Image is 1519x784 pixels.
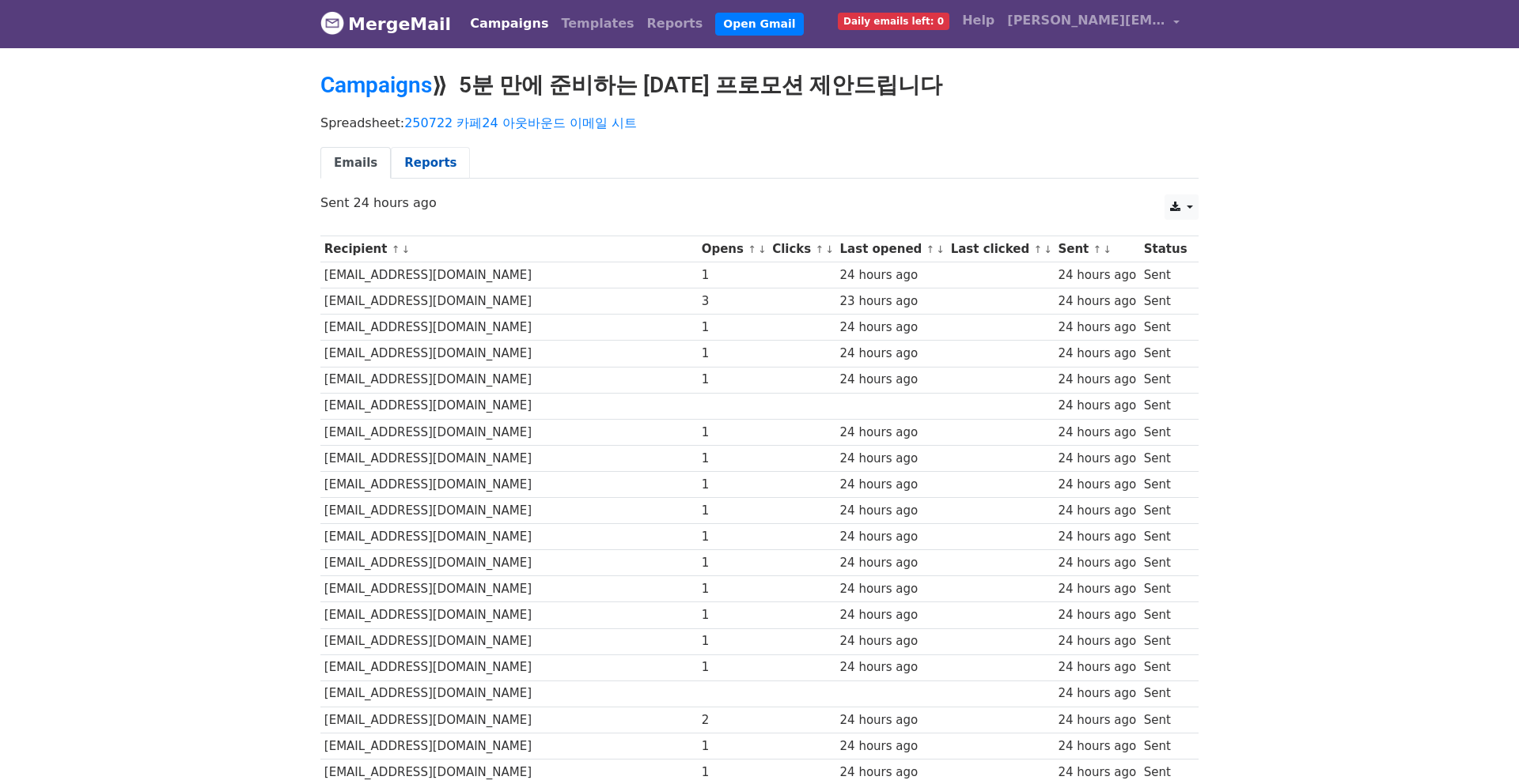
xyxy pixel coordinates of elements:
a: Help [956,5,1001,36]
a: Daily emails left: 0 [831,5,956,36]
td: Sent [1140,445,1191,471]
td: [EMAIL_ADDRESS][DOMAIN_NAME] [320,733,698,759]
iframe: Chat Widget [1440,708,1519,784]
div: 24 hours ago [840,606,943,624]
a: [PERSON_NAME][EMAIL_ADDRESS][DOMAIN_NAME] [1001,5,1186,42]
a: Campaigns [320,72,432,98]
div: 1 [702,606,765,624]
td: [EMAIL_ADDRESS][DOMAIN_NAME] [320,393,698,419]
td: Sent [1140,628,1191,654]
div: 24 hours ago [840,528,943,546]
div: 1 [702,476,765,494]
a: ↓ [1103,243,1112,255]
img: MergeMail logo [320,11,344,35]
td: [EMAIL_ADDRESS][DOMAIN_NAME] [320,707,698,733]
div: 24 hours ago [1058,397,1136,415]
div: 1 [702,318,765,337]
td: [EMAIL_ADDRESS][DOMAIN_NAME] [320,576,698,602]
div: 3 [702,292,765,311]
h2: ⟫ 5분 만에 준비하는 [DATE] 프로모션 제안드립니다 [320,72,1199,99]
div: 24 hours ago [840,345,943,363]
th: Last opened [836,236,947,262]
div: 1 [702,502,765,520]
td: Sent [1140,471,1191,497]
div: 1 [702,737,765,756]
td: [EMAIL_ADDRESS][DOMAIN_NAME] [320,550,698,576]
a: ↑ [1033,243,1042,255]
div: 24 hours ago [1058,632,1136,650]
a: ↑ [816,243,824,255]
a: ↓ [401,243,410,255]
div: 24 hours ago [1058,371,1136,389]
td: [EMAIL_ADDRESS][DOMAIN_NAME] [320,419,698,445]
a: ↓ [758,243,767,255]
div: 24 hours ago [840,476,943,494]
div: 1 [702,528,765,546]
td: [EMAIL_ADDRESS][DOMAIN_NAME] [320,602,698,628]
td: Sent [1140,419,1191,445]
td: [EMAIL_ADDRESS][DOMAIN_NAME] [320,262,698,288]
div: 24 hours ago [1058,658,1136,677]
td: [EMAIL_ADDRESS][DOMAIN_NAME] [320,654,698,680]
td: Sent [1140,550,1191,576]
div: 24 hours ago [1058,711,1136,729]
td: Sent [1140,707,1191,733]
div: 1 [702,450,765,468]
td: [EMAIL_ADDRESS][DOMAIN_NAME] [320,498,698,524]
div: 24 hours ago [1058,292,1136,311]
a: ↓ [936,243,945,255]
div: 1 [702,658,765,677]
div: 24 hours ago [1058,528,1136,546]
a: Reports [641,8,710,40]
div: 2 [702,711,765,729]
div: 24 hours ago [840,318,943,337]
div: 1 [702,345,765,363]
div: 24 hours ago [1058,476,1136,494]
span: Daily emails left: 0 [838,13,949,30]
div: 1 [702,266,765,285]
a: ↑ [926,243,935,255]
div: 24 hours ago [1058,554,1136,572]
div: 24 hours ago [840,554,943,572]
td: [EMAIL_ADDRESS][DOMAIN_NAME] [320,341,698,367]
div: 23 hours ago [840,292,943,311]
div: 1 [702,580,765,598]
div: 24 hours ago [1058,450,1136,468]
td: Sent [1140,288,1191,315]
div: 24 hours ago [840,658,943,677]
th: Recipient [320,236,698,262]
span: [PERSON_NAME][EMAIL_ADDRESS][DOMAIN_NAME] [1007,11,1165,30]
div: 24 hours ago [840,424,943,442]
a: ↑ [392,243,400,255]
td: Sent [1140,576,1191,602]
div: 24 hours ago [840,502,943,520]
td: [EMAIL_ADDRESS][DOMAIN_NAME] [320,471,698,497]
div: 24 hours ago [840,450,943,468]
p: Spreadsheet: [320,115,1199,131]
td: Sent [1140,654,1191,680]
td: Sent [1140,393,1191,419]
a: MergeMail [320,7,451,40]
th: Status [1140,236,1191,262]
div: 1 [702,632,765,650]
td: [EMAIL_ADDRESS][DOMAIN_NAME] [320,680,698,707]
p: Sent 24 hours ago [320,194,1199,211]
th: Opens [698,236,769,262]
td: Sent [1140,733,1191,759]
div: 24 hours ago [1058,737,1136,756]
a: ↓ [825,243,834,255]
div: 24 hours ago [840,737,943,756]
a: Emails [320,147,391,179]
div: 1 [702,763,765,782]
div: 24 hours ago [1058,580,1136,598]
div: 24 hours ago [840,580,943,598]
th: Clicks [768,236,835,262]
td: Sent [1140,602,1191,628]
a: 250722 카페24 아웃바운드 이메일 시트 [404,115,637,130]
div: 1 [702,424,765,442]
td: Sent [1140,498,1191,524]
td: [EMAIL_ADDRESS][DOMAIN_NAME] [320,288,698,315]
td: Sent [1140,367,1191,393]
td: [EMAIL_ADDRESS][DOMAIN_NAME] [320,367,698,393]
